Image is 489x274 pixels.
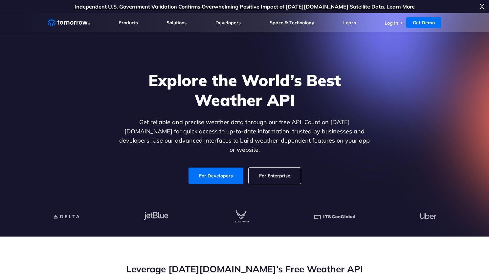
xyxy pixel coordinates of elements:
[215,20,241,26] a: Developers
[249,168,301,184] a: For Enterprise
[167,20,187,26] a: Solutions
[189,168,243,184] a: For Developers
[270,20,314,26] a: Space & Technology
[75,3,415,10] a: Independent U.S. Government Validation Confirms Overwhelming Positive Impact of [DATE][DOMAIN_NAM...
[118,118,371,154] p: Get reliable and precise weather data through our free API. Count on [DATE][DOMAIN_NAME] for quic...
[119,20,138,26] a: Products
[48,18,90,28] a: Home link
[385,20,398,26] a: Log In
[406,17,441,28] a: Get Demo
[118,70,371,110] h1: Explore the World’s Best Weather API
[343,20,356,26] a: Learn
